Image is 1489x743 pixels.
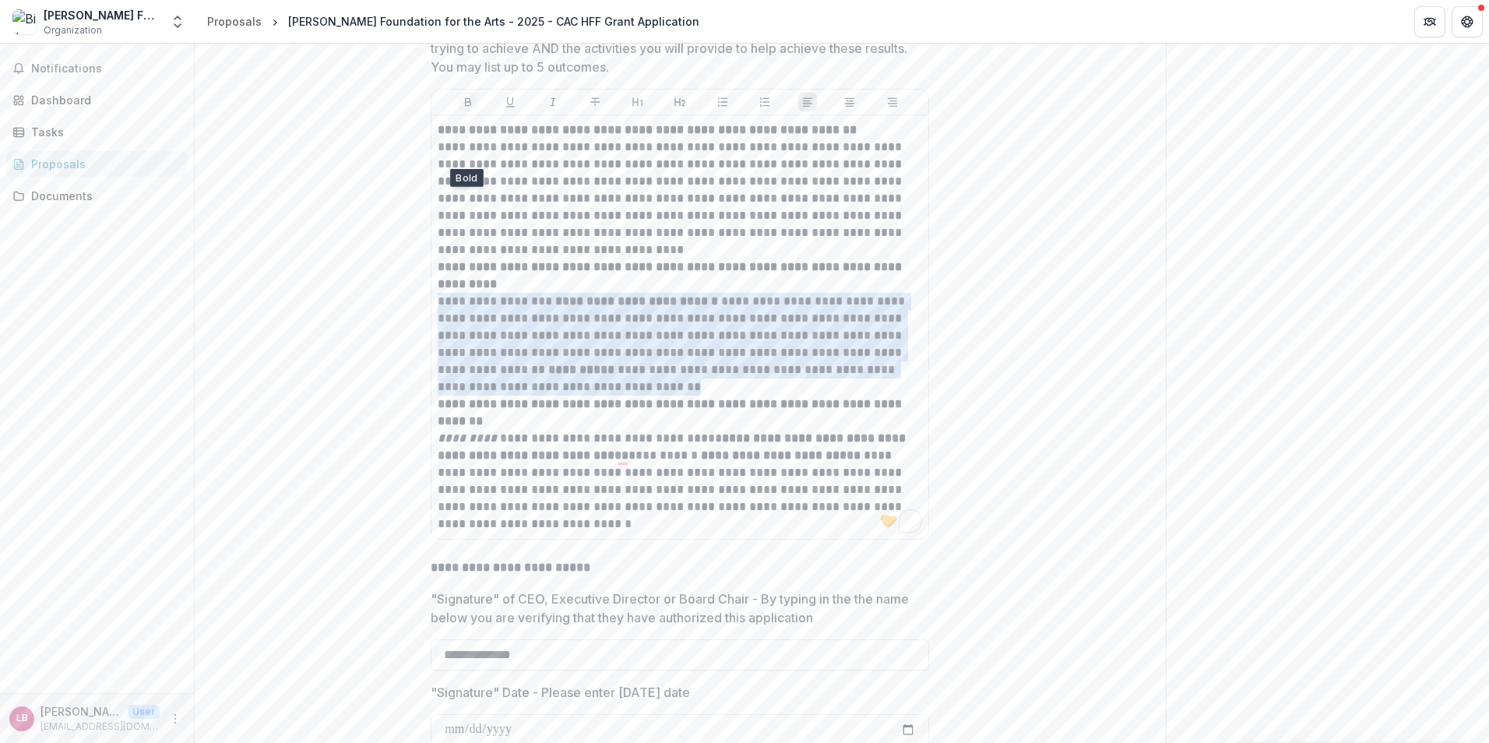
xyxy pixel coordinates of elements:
div: Lori Belvedere [16,713,28,724]
button: Bold [459,93,477,111]
p: [EMAIL_ADDRESS][DOMAIN_NAME] [40,720,160,734]
p: [PERSON_NAME] [40,703,121,720]
button: Strike [586,93,604,111]
button: Get Help [1452,6,1483,37]
button: Notifications [6,56,188,81]
a: Documents [6,183,188,209]
button: Italicize [544,93,562,111]
a: Tasks [6,119,188,145]
span: Organization [44,23,102,37]
button: Underline [501,93,519,111]
button: Heading 1 [628,93,647,111]
p: "Signature" Date - Please enter [DATE] date [431,683,690,702]
span: Notifications [31,62,181,76]
button: Heading 2 [671,93,689,111]
div: Tasks [31,124,175,140]
button: Partners [1414,6,1445,37]
button: Align Right [883,93,902,111]
div: Dashboard [31,92,175,108]
div: Proposals [207,13,262,30]
p: Grant Program Outcomes: Describe the ultimate results (outcomes) that you are trying to achieve A... [431,20,920,76]
button: Open entity switcher [167,6,188,37]
button: Align Left [798,93,817,111]
a: Proposals [201,10,268,33]
div: Documents [31,188,175,204]
nav: breadcrumb [201,10,706,33]
div: [PERSON_NAME] Foundation for the Arts [44,7,160,23]
p: User [128,705,160,719]
button: Align Center [840,93,859,111]
a: Proposals [6,151,188,177]
button: Bullet List [713,93,732,111]
div: Proposals [31,156,175,172]
div: [PERSON_NAME] Foundation for the Arts - 2025 - CAC HFF Grant Application [288,13,699,30]
button: More [166,710,185,728]
a: Dashboard [6,87,188,113]
p: "Signature" of CEO, Executive Director or Board Chair - By typing in the the name below you are v... [431,590,920,627]
div: To enrich screen reader interactions, please activate Accessibility in Grammarly extension settings [438,121,922,533]
button: Ordered List [755,93,774,111]
img: Bill Edwards Foundation for the Arts [12,9,37,34]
